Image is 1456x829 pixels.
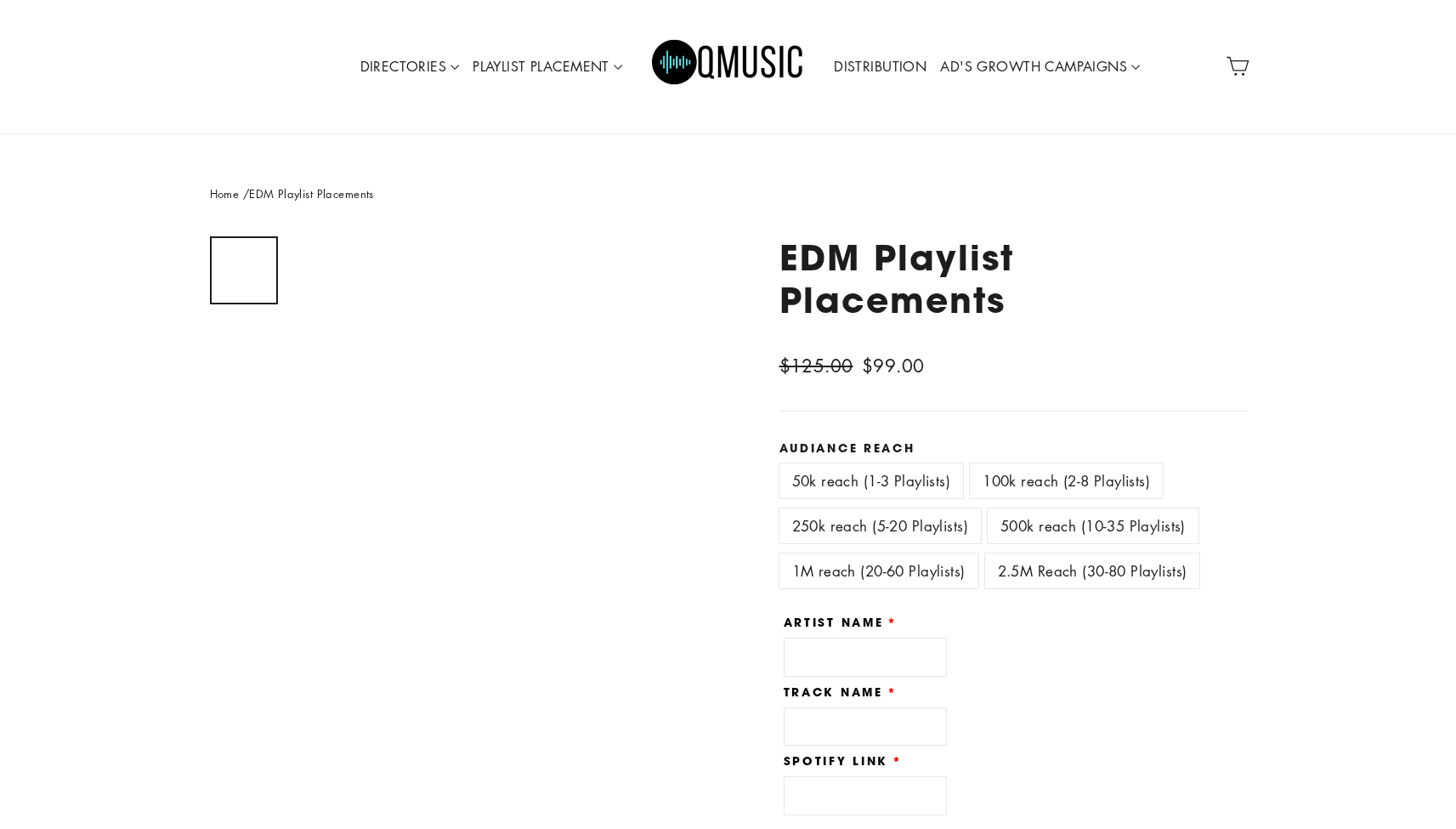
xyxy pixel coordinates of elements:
img: Q Music Promotions [652,28,805,105]
span: $99.00 [862,354,925,378]
label: Audiance Reach [779,441,1247,455]
label: Spotify Link [784,754,903,768]
div: Primary [301,17,1156,116]
label: Track Name [784,685,898,699]
label: 50k reach (1-3 Playlists) [779,463,964,498]
span: $125.00 [779,354,853,378]
a: DIRECTORIES [354,48,467,87]
a: DISTRIBUTION [827,48,933,87]
label: 2.5M Reach (30-80 Playlists) [985,554,1200,588]
a: PLAYLIST PLACEMENT [466,48,629,87]
span: / [243,185,249,202]
a: AD'S GROWTH CAMPAIGNS [933,48,1147,87]
label: 100k reach (2-8 Playlists) [970,463,1163,498]
a: Home [210,185,240,202]
label: 1M reach (20-60 Playlists) [779,554,978,588]
nav: breadcrumbs [210,185,1247,203]
label: 250k reach (5-20 Playlists) [779,508,981,543]
label: Artist Name [784,616,898,629]
label: 500k reach (10-35 Playlists) [988,508,1198,543]
h1: EDM Playlist Placements [779,236,1247,320]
